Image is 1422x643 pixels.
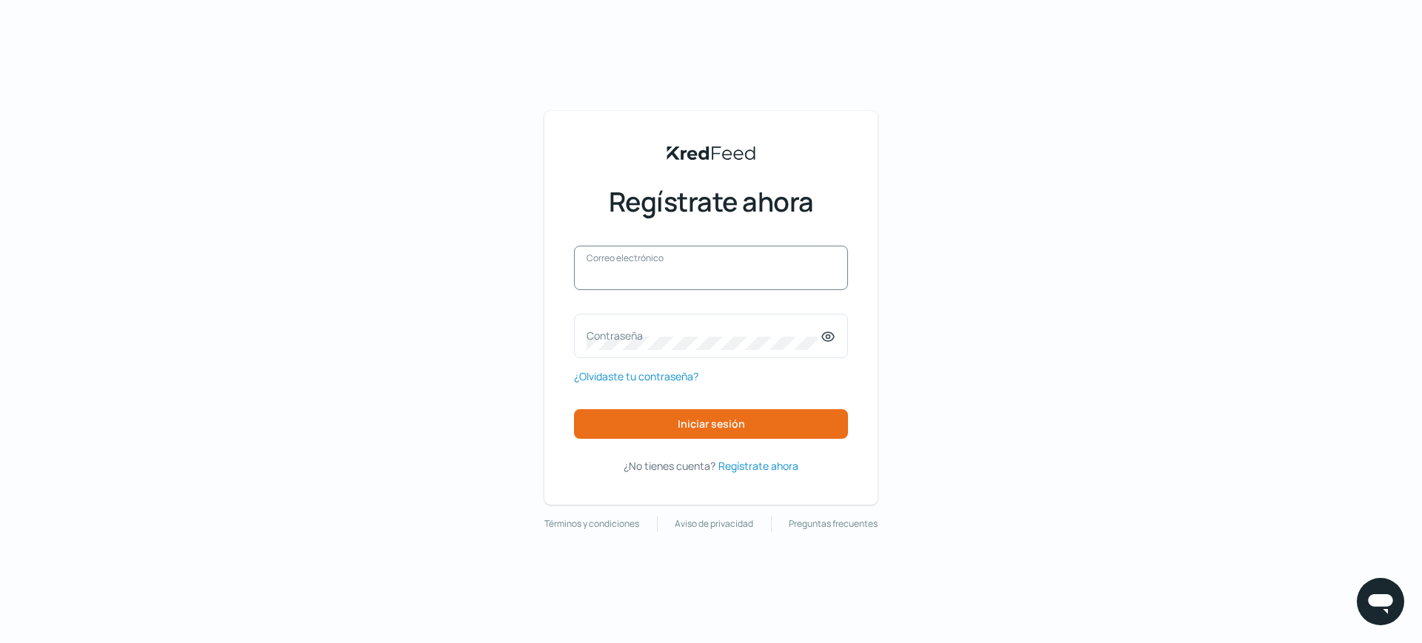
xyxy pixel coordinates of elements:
[675,517,753,530] font: Aviso de privacidad
[675,516,753,532] a: Aviso de privacidad
[574,369,698,383] font: ¿Olvidaste tu contraseña?
[789,516,878,532] a: Preguntas frecuentes
[609,184,814,220] font: Regístrate ahora
[544,517,639,530] font: Términos y condiciones
[789,517,878,530] font: Preguntas frecuentes
[718,459,798,473] font: Regístrate ahora
[624,459,715,473] font: ¿No tienes cuenta?
[718,457,798,475] a: Regístrate ahora
[574,409,848,439] button: Iniciar sesión
[544,516,639,532] a: Términos y condiciones
[574,367,698,386] a: ¿Olvidaste tu contraseña?
[587,252,664,264] font: Correo electrónico
[1366,587,1395,616] img: icono de chat
[587,329,643,343] font: Contraseña
[678,417,745,431] font: Iniciar sesión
